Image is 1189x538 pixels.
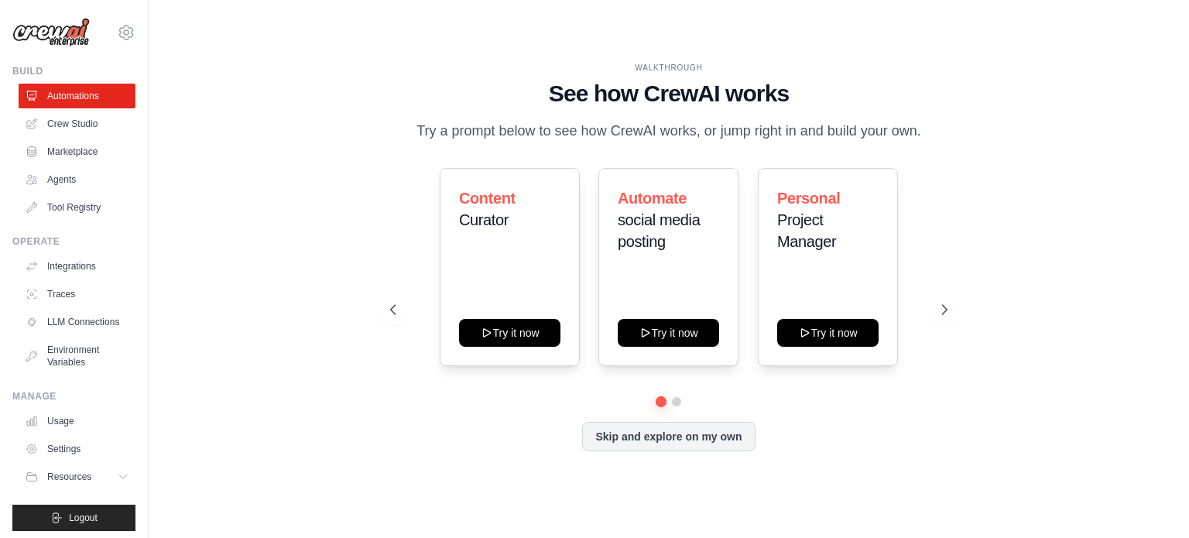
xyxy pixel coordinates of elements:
[777,319,879,347] button: Try it now
[409,120,929,142] p: Try a prompt below to see how CrewAI works, or jump right in and build your own.
[19,282,135,307] a: Traces
[582,422,755,451] button: Skip and explore on my own
[19,167,135,192] a: Agents
[459,211,509,228] span: Curator
[19,84,135,108] a: Automations
[19,111,135,136] a: Crew Studio
[19,310,135,334] a: LLM Connections
[19,139,135,164] a: Marketplace
[12,65,135,77] div: Build
[12,390,135,403] div: Manage
[19,195,135,220] a: Tool Registry
[12,505,135,531] button: Logout
[12,18,90,47] img: Logo
[19,437,135,461] a: Settings
[390,62,947,74] div: WALKTHROUGH
[459,319,560,347] button: Try it now
[390,80,947,108] h1: See how CrewAI works
[69,512,98,524] span: Logout
[19,338,135,375] a: Environment Variables
[47,471,91,483] span: Resources
[618,319,719,347] button: Try it now
[19,409,135,433] a: Usage
[618,190,687,207] span: Automate
[459,190,516,207] span: Content
[777,211,836,250] span: Project Manager
[618,211,700,250] span: social media posting
[777,190,840,207] span: Personal
[12,235,135,248] div: Operate
[19,254,135,279] a: Integrations
[19,464,135,489] button: Resources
